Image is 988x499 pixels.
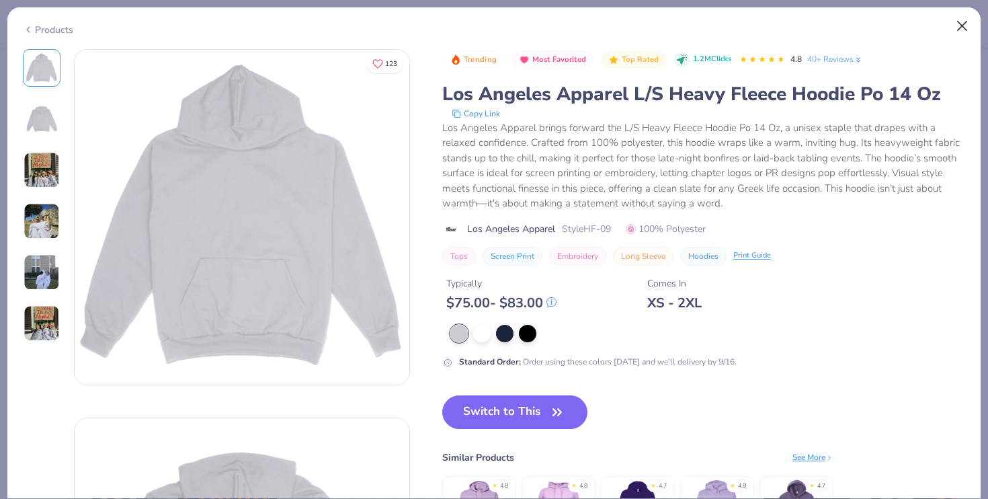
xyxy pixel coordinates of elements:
div: $ 75.00 - $ 83.00 [446,295,557,311]
button: copy to clipboard [448,107,504,120]
button: Long Sleeve [613,247,673,266]
div: Order using these colors [DATE] and we’ll delivery by 9/16. [459,356,737,368]
img: Most Favorited sort [519,54,530,65]
div: 4.8 [738,482,746,491]
button: Hoodies [680,247,727,266]
div: ★ [809,482,815,487]
div: See More [792,451,833,463]
span: Los Angeles Apparel [467,222,555,236]
div: ★ [651,482,656,487]
img: User generated content [24,203,60,239]
img: Trending sort [450,54,461,65]
div: Similar Products [442,451,514,465]
img: User generated content [24,305,60,342]
div: Los Angeles Apparel L/S Heavy Fleece Hoodie Po 14 Oz [442,81,966,107]
img: User generated content [24,254,60,291]
div: Typically [446,276,557,291]
div: 4.8 [579,482,587,491]
div: 4.7 [817,482,825,491]
button: Close [950,13,975,39]
span: 100% Polyester [626,222,706,236]
span: 1.2M Clicks [693,54,731,65]
img: brand logo [442,224,460,235]
button: Badge Button [602,51,666,69]
span: 4.8 [790,54,802,65]
img: Front [26,52,58,84]
button: Screen Print [483,247,542,266]
button: Like [366,54,403,73]
a: 40+ Reviews [807,53,863,65]
div: ★ [492,482,497,487]
div: ★ [730,482,735,487]
button: Tops [442,247,476,266]
span: 123 [385,61,397,67]
img: Top Rated sort [608,54,619,65]
img: Back [26,103,58,135]
span: Most Favorited [532,56,586,63]
div: Products [23,23,73,37]
div: Print Guide [733,250,771,262]
span: Style HF-09 [562,222,611,236]
div: Los Angeles Apparel brings forward the L/S Heavy Fleece Hoodie Po 14 Oz, a unisex staple that dra... [442,120,966,211]
span: Top Rated [622,56,659,63]
button: Badge Button [444,51,504,69]
div: 4.8 Stars [739,49,785,71]
div: 4.8 [500,482,508,491]
button: Embroidery [549,247,606,266]
span: Trending [464,56,497,63]
img: Front [75,50,409,385]
div: Comes In [647,276,702,291]
button: Badge Button [512,51,593,69]
img: User generated content [24,152,60,188]
strong: Standard Order : [459,356,521,367]
div: ★ [571,482,577,487]
div: XS - 2XL [647,295,702,311]
div: 4.7 [659,482,667,491]
button: Switch to This [442,395,588,429]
